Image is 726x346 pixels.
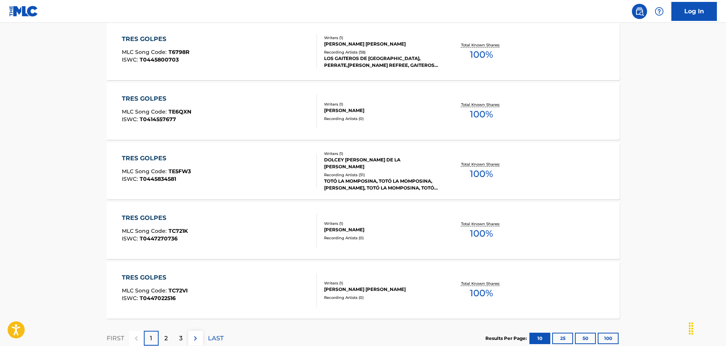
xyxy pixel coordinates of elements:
div: Writers ( 1 ) [324,151,439,156]
div: Writers ( 1 ) [324,221,439,226]
span: T0414557677 [140,116,176,123]
span: TE6QXN [169,108,191,115]
p: Total Known Shares: [461,161,502,167]
span: 100 % [470,48,493,62]
p: LAST [208,334,224,343]
span: MLC Song Code : [122,168,169,175]
span: 100 % [470,286,493,300]
img: help [655,7,664,16]
div: Arrastrar [685,317,697,340]
span: TC72VI [169,287,188,294]
span: T0447270736 [140,235,178,242]
span: ISWC : [122,56,140,63]
div: Recording Artists ( 38 ) [324,49,439,55]
p: Total Known Shares: [461,102,502,107]
span: MLC Song Code : [122,49,169,55]
button: 25 [552,333,573,344]
p: 3 [179,334,183,343]
div: Recording Artists ( 0 ) [324,295,439,300]
div: Recording Artists ( 0 ) [324,235,439,241]
span: 100 % [470,167,493,181]
span: ISWC : [122,116,140,123]
button: 10 [529,333,550,344]
span: T0445800703 [140,56,179,63]
div: TRES GOLPES [122,35,189,44]
p: Total Known Shares: [461,281,502,286]
div: TOTÓ LA MOMPOSINA, TOTÓ LA MOMPOSINA, [PERSON_NAME], TOTÓ LA MOMPOSINA, TOTÓ LA MOMPOSINA [324,178,439,191]
p: Total Known Shares: [461,221,502,227]
span: ISWC : [122,235,140,242]
span: MLC Song Code : [122,108,169,115]
button: 100 [598,333,619,344]
div: Writers ( 1 ) [324,101,439,107]
img: MLC Logo [9,6,38,17]
iframe: Chat Widget [688,310,726,346]
p: Results Per Page: [485,335,529,342]
div: DOLCEY [PERSON_NAME] DE LA [PERSON_NAME] [324,156,439,170]
div: TRES GOLPES [122,213,188,223]
div: Widget de chat [688,310,726,346]
div: Recording Artists ( 31 ) [324,172,439,178]
div: TRES GOLPES [122,154,191,163]
span: MLC Song Code : [122,228,169,234]
div: [PERSON_NAME] [324,107,439,114]
span: TC721K [169,228,188,234]
div: [PERSON_NAME] [PERSON_NAME] [324,286,439,293]
span: MLC Song Code : [122,287,169,294]
a: TRES GOLPESMLC Song Code:TC721KISWC:T0447270736Writers (1)[PERSON_NAME]Recording Artists (0)Total... [107,202,620,259]
span: T6798R [169,49,189,55]
p: Total Known Shares: [461,42,502,48]
div: TRES GOLPES [122,94,191,103]
span: 100 % [470,227,493,240]
a: TRES GOLPESMLC Song Code:TC72VIISWC:T0447022516Writers (1)[PERSON_NAME] [PERSON_NAME]Recording Ar... [107,262,620,319]
span: ISWC : [122,175,140,182]
div: [PERSON_NAME] [PERSON_NAME] [324,41,439,47]
div: Writers ( 1 ) [324,35,439,41]
div: [PERSON_NAME] [324,226,439,233]
span: T0447022516 [140,295,176,302]
p: 1 [150,334,152,343]
a: TRES GOLPESMLC Song Code:T6798RISWC:T0445800703Writers (1)[PERSON_NAME] [PERSON_NAME]Recording Ar... [107,23,620,80]
img: right [191,334,200,343]
div: Help [652,4,667,19]
span: ISWC : [122,295,140,302]
a: Public Search [632,4,647,19]
span: T0445834581 [140,175,176,182]
div: Recording Artists ( 0 ) [324,116,439,122]
a: TRES GOLPESMLC Song Code:TE6QXNISWC:T0414557677Writers (1)[PERSON_NAME]Recording Artists (0)Total... [107,83,620,140]
div: Writers ( 1 ) [324,280,439,286]
div: TRES GOLPES [122,273,188,282]
span: 100 % [470,107,493,121]
button: 50 [575,333,596,344]
a: TRES GOLPESMLC Song Code:TE5FW3ISWC:T0445834581Writers (1)DOLCEY [PERSON_NAME] DE LA [PERSON_NAME... [107,142,620,199]
p: FIRST [107,334,124,343]
span: TE5FW3 [169,168,191,175]
a: Log In [671,2,717,21]
div: LOS GAITEROS DE [GEOGRAPHIC_DATA], PERRATE,[PERSON_NAME] REFREE, GAITEROS DE SAN JACINTO, UNKNOWN... [324,55,439,69]
img: search [635,7,644,16]
p: 2 [164,334,168,343]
